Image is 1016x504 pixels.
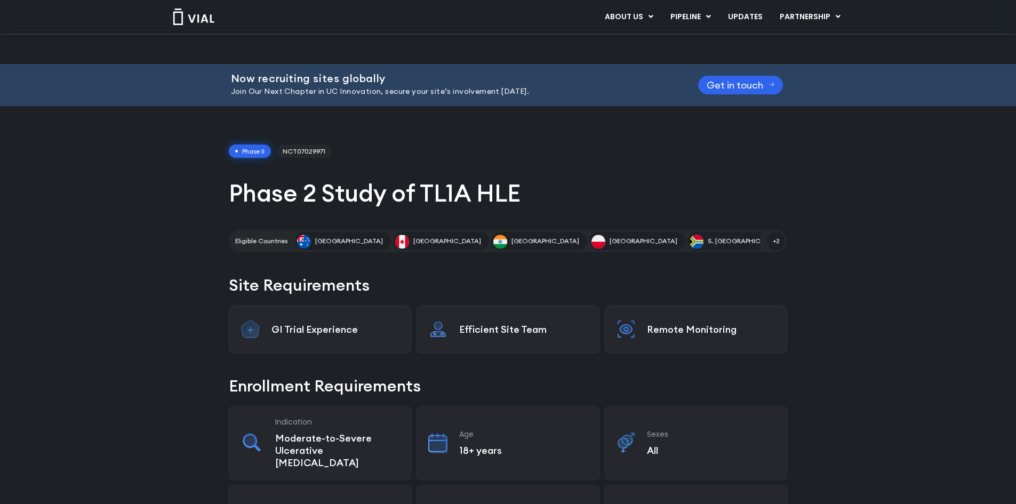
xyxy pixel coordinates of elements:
[315,236,383,246] span: [GEOGRAPHIC_DATA]
[698,76,783,94] a: Get in touch
[767,232,785,250] span: +2
[662,8,719,26] a: PIPELINEMenu Toggle
[229,178,787,209] h1: Phase 2 Study of TL1A HLE
[610,236,677,246] span: [GEOGRAPHIC_DATA]
[231,73,671,84] h2: Now recruiting sites globally
[275,432,400,469] p: Moderate-to-Severe Ulcerative [MEDICAL_DATA]
[172,9,215,25] img: Vial Logo
[690,235,703,249] img: S. Africa
[493,235,507,249] img: India
[395,235,409,249] img: Canada
[511,236,579,246] span: [GEOGRAPHIC_DATA]
[647,323,776,335] p: Remote Monitoring
[231,86,671,98] p: Join Our Next Chapter in UC Innovation, secure your site’s involvement [DATE].
[229,274,787,297] h2: Site Requirements
[459,429,588,439] h3: Age
[271,323,401,335] p: GI Trial Experience
[276,145,332,158] span: NCT07029971
[235,236,287,246] h2: Eligible Countries
[771,8,849,26] a: PARTNERSHIPMenu Toggle
[708,236,783,246] span: S. [GEOGRAPHIC_DATA]
[647,444,776,457] p: All
[275,417,400,427] h3: Indication
[229,145,271,158] span: Phase II
[596,8,661,26] a: ABOUT USMenu Toggle
[413,236,481,246] span: [GEOGRAPHIC_DATA]
[647,429,776,439] h3: Sexes
[707,81,763,89] span: Get in touch
[459,323,588,335] p: Efficient Site Team
[229,374,787,397] h2: Enrollment Requirements
[719,8,771,26] a: UPDATES
[297,235,311,249] img: Australia
[591,235,605,249] img: Poland
[459,444,588,457] p: 18+ years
